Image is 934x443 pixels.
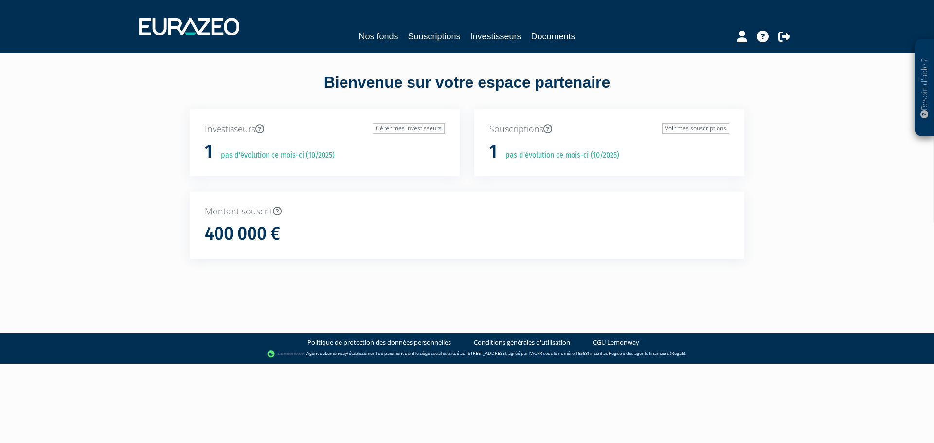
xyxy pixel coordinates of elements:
[470,30,521,43] a: Investisseurs
[205,123,445,136] p: Investisseurs
[593,338,639,347] a: CGU Lemonway
[307,338,451,347] a: Politique de protection des données personnelles
[373,123,445,134] a: Gérer mes investisseurs
[205,224,280,244] h1: 400 000 €
[325,350,347,356] a: Lemonway
[214,150,335,161] p: pas d'évolution ce mois-ci (10/2025)
[205,142,213,162] h1: 1
[474,338,570,347] a: Conditions générales d'utilisation
[408,30,460,43] a: Souscriptions
[267,349,305,359] img: logo-lemonway.png
[609,350,685,356] a: Registre des agents financiers (Regafi)
[359,30,398,43] a: Nos fonds
[205,205,729,218] p: Montant souscrit
[182,71,752,109] div: Bienvenue sur votre espace partenaire
[919,44,930,132] p: Besoin d'aide ?
[489,142,497,162] h1: 1
[489,123,729,136] p: Souscriptions
[662,123,729,134] a: Voir mes souscriptions
[10,349,924,359] div: - Agent de (établissement de paiement dont le siège social est situé au [STREET_ADDRESS], agréé p...
[531,30,575,43] a: Documents
[499,150,619,161] p: pas d'évolution ce mois-ci (10/2025)
[139,18,239,35] img: 1732889491-logotype_eurazeo_blanc_rvb.png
